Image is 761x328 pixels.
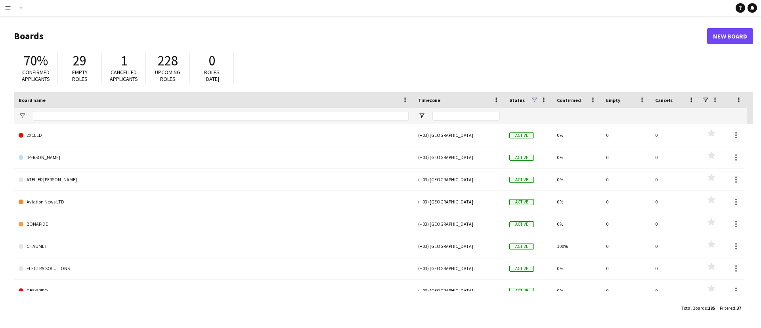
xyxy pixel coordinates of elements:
span: Active [509,155,534,161]
div: 0% [552,146,601,168]
div: (+03) [GEOGRAPHIC_DATA] [413,191,505,213]
div: (+03) [GEOGRAPHIC_DATA] [413,213,505,235]
a: [PERSON_NAME] [19,146,409,169]
a: CHAUMET [19,235,409,257]
div: 0 [650,191,700,213]
div: 0 [601,191,650,213]
span: Active [509,199,534,205]
span: Active [509,177,534,183]
div: (+03) [GEOGRAPHIC_DATA] [413,146,505,168]
span: 1 [120,52,127,69]
span: Active [509,288,534,294]
span: Active [509,266,534,272]
span: Total Boards [681,305,707,311]
div: 0 [650,280,700,301]
span: Roles [DATE] [204,69,220,82]
div: 0 [601,146,650,168]
span: Empty roles [72,69,88,82]
span: Confirmed applicants [22,69,50,82]
div: 0 [601,124,650,146]
div: 0% [552,213,601,235]
div: 0 [601,257,650,279]
div: (+03) [GEOGRAPHIC_DATA] [413,257,505,279]
div: 0% [552,191,601,213]
div: : [681,300,715,316]
span: 29 [73,52,86,69]
div: 100% [552,235,601,257]
div: 0% [552,169,601,190]
div: 0 [650,235,700,257]
span: Cancelled applicants [110,69,138,82]
a: ELECTRA SOLUTIONS [19,257,409,280]
div: 0% [552,280,601,301]
div: 0 [650,213,700,235]
a: 2XCEED [19,124,409,146]
span: 70% [23,52,48,69]
button: Open Filter Menu [19,112,26,119]
div: 0 [601,280,650,301]
button: Open Filter Menu [418,112,425,119]
span: Cancels [655,97,673,103]
div: 0 [601,169,650,190]
span: Board name [19,97,46,103]
div: 0% [552,257,601,279]
div: 0 [650,257,700,279]
div: 0 [650,124,700,146]
div: (+03) [GEOGRAPHIC_DATA] [413,169,505,190]
span: 185 [708,305,715,311]
span: Filtered [720,305,735,311]
a: Aviation News LTD [19,191,409,213]
div: 0% [552,124,601,146]
a: New Board [707,28,753,44]
div: (+03) [GEOGRAPHIC_DATA] [413,235,505,257]
span: Active [509,244,534,249]
span: 0 [208,52,215,69]
a: GES/SPIRO [19,280,409,302]
input: Board name Filter Input [33,111,409,121]
span: Confirmed [557,97,581,103]
div: (+03) [GEOGRAPHIC_DATA] [413,280,505,301]
span: Upcoming roles [155,69,180,82]
span: Empty [606,97,620,103]
div: (+03) [GEOGRAPHIC_DATA] [413,124,505,146]
span: Status [509,97,525,103]
div: 0 [601,235,650,257]
span: 228 [158,52,178,69]
input: Timezone Filter Input [432,111,500,121]
span: Timezone [418,97,440,103]
div: : [720,300,741,316]
div: 0 [650,169,700,190]
h1: Boards [14,30,707,42]
a: BONAFIDE [19,213,409,235]
div: 0 [601,213,650,235]
span: Active [509,221,534,227]
span: 37 [736,305,741,311]
span: Active [509,132,534,138]
a: ATELIER [PERSON_NAME] [19,169,409,191]
div: 0 [650,146,700,168]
